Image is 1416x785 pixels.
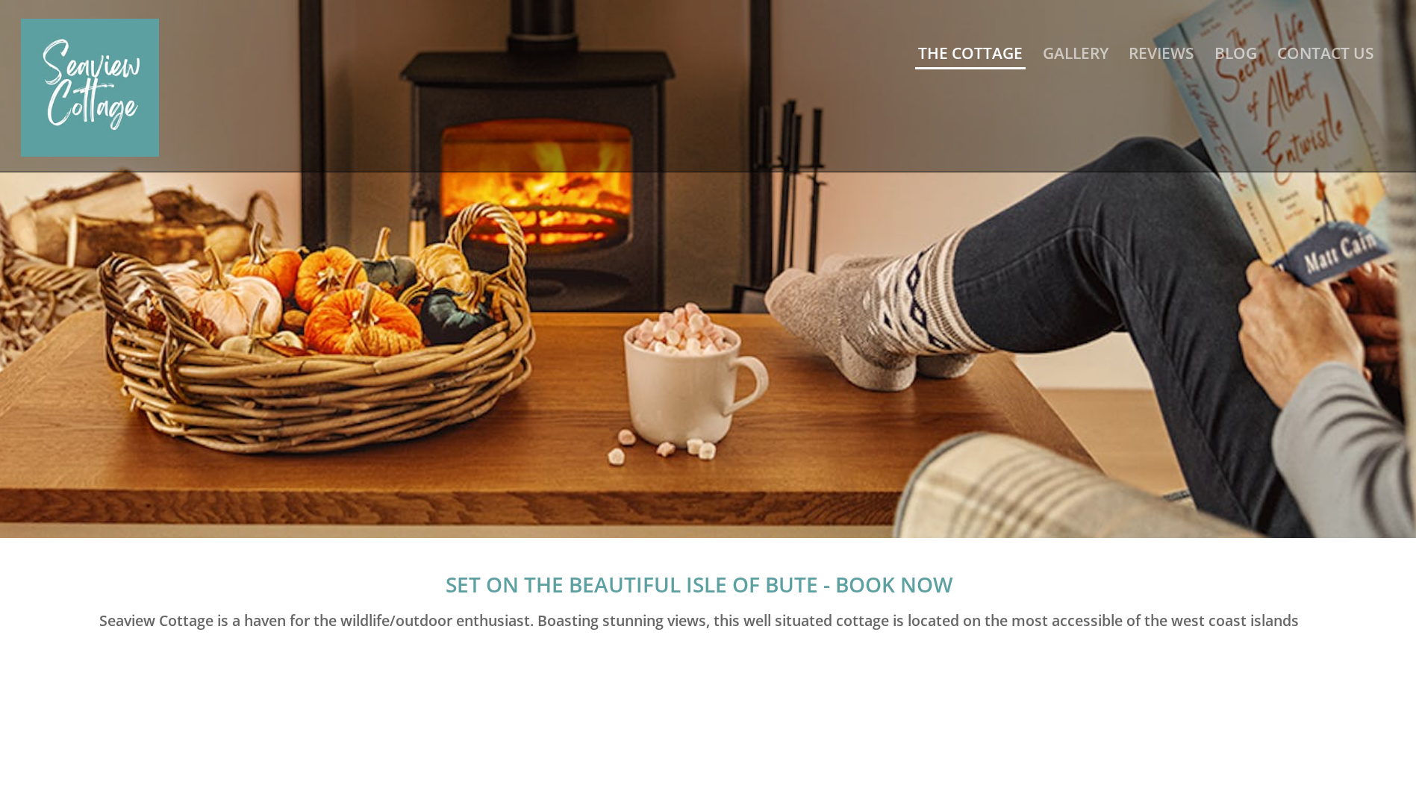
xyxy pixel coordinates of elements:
h2: Seaview Cottage is a haven for the wildlife/outdoor enthusiast. Boasting stunning views, this wel... [30,610,1368,631]
a: Blog [1214,43,1257,63]
a: The Cottage [918,43,1023,63]
h1: SET ON THE BEAUTIFUL ISLE OF BUTE - BOOK NOW [30,570,1368,598]
a: Gallery [1043,43,1108,63]
a: Reviews [1129,43,1194,63]
a: Contact Us [1277,43,1374,63]
img: Seaview Cottage [21,19,159,157]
